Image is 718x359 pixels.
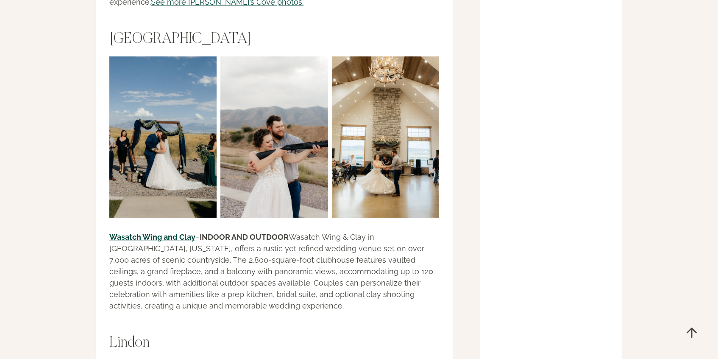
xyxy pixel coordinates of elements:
a: Scroll to top [678,319,705,346]
img: bride and groom kissing at wedding ceremony at Wasatch Wing and Clay [109,56,217,218]
strong: INDOOR AND OUTDOOR [200,233,289,241]
img: bride and grooms first dance [332,56,439,218]
img: bride and groom skeet shooting together [220,56,328,218]
p: – Wasatch Wing & Clay in [GEOGRAPHIC_DATA], [US_STATE], offers a rustic yet refined wedding venue... [109,231,439,311]
h2: Lindon [109,334,439,353]
a: Wasatch Wing and Clay [109,233,195,241]
h2: [GEOGRAPHIC_DATA] [109,31,439,49]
